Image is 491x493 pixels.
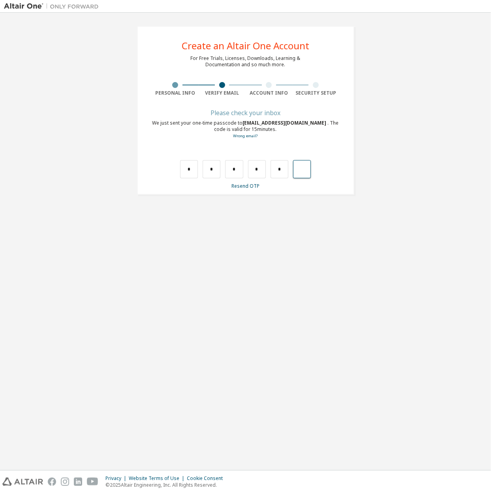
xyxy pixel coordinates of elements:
[152,120,339,139] div: We just sent your one-time passcode to . The code is valid for 15 minutes.
[231,183,260,189] a: Resend OTP
[246,90,293,96] div: Account Info
[233,133,258,138] a: Go back to the registration form
[187,475,228,482] div: Cookie Consent
[105,475,129,482] div: Privacy
[4,2,103,10] img: Altair One
[191,55,301,68] div: For Free Trials, Licenses, Downloads, Learning & Documentation and so much more.
[87,478,98,486] img: youtube.svg
[243,120,328,126] span: [EMAIL_ADDRESS][DOMAIN_NAME]
[61,478,69,486] img: instagram.svg
[152,90,199,96] div: Personal Info
[199,90,246,96] div: Verify Email
[129,475,187,482] div: Website Terms of Use
[292,90,339,96] div: Security Setup
[152,110,339,115] div: Please check your inbox
[74,478,82,486] img: linkedin.svg
[2,478,43,486] img: altair_logo.svg
[105,482,228,488] p: © 2025 Altair Engineering, Inc. All Rights Reserved.
[182,41,309,50] div: Create an Altair One Account
[48,478,56,486] img: facebook.svg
